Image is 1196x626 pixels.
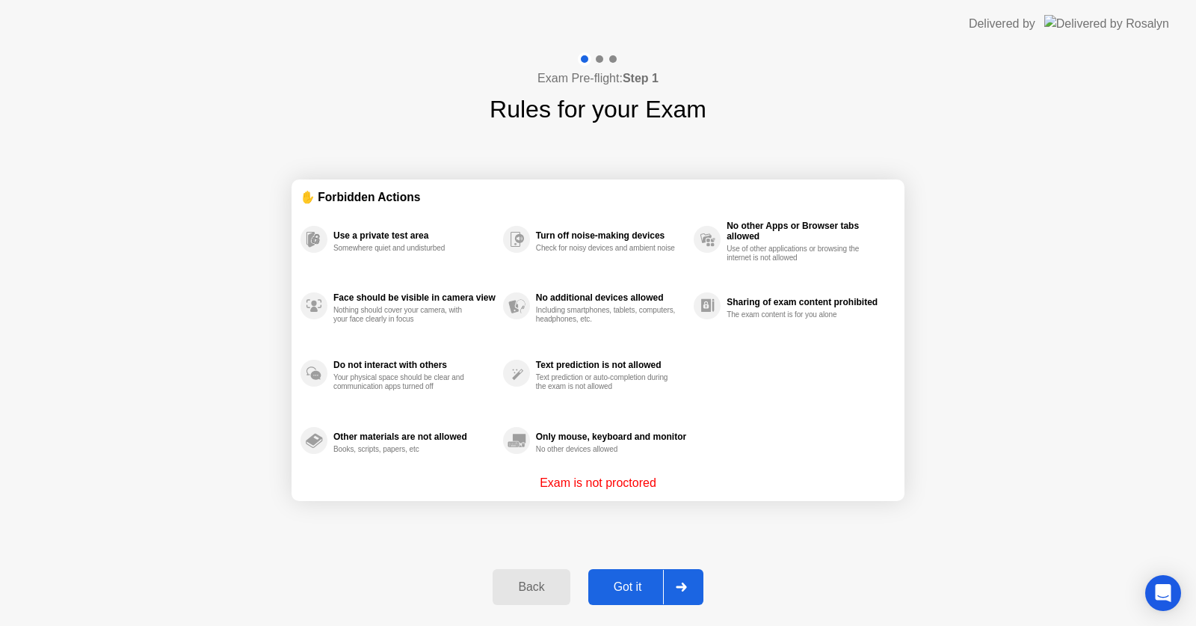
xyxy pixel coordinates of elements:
div: Somewhere quiet and undisturbed [333,244,475,253]
div: Only mouse, keyboard and monitor [536,432,686,442]
b: Step 1 [623,72,659,85]
button: Back [493,569,570,605]
div: Other materials are not allowed [333,432,496,442]
div: Delivered by [969,15,1035,33]
div: Do not interact with others [333,360,496,370]
div: No additional devices allowed [536,292,686,303]
div: Your physical space should be clear and communication apps turned off [333,373,475,391]
div: ✋ Forbidden Actions [300,188,896,206]
img: Delivered by Rosalyn [1044,15,1169,32]
div: Got it [593,580,663,594]
div: Check for noisy devices and ambient noise [536,244,677,253]
div: Open Intercom Messenger [1145,575,1181,611]
div: Use of other applications or browsing the internet is not allowed [727,245,868,263]
h1: Rules for your Exam [490,91,706,127]
div: Nothing should cover your camera, with your face clearly in focus [333,306,475,324]
div: The exam content is for you alone [727,310,868,319]
div: No other Apps or Browser tabs allowed [727,221,888,242]
div: Back [497,580,565,594]
div: Books, scripts, papers, etc [333,445,475,454]
div: Face should be visible in camera view [333,292,496,303]
button: Got it [588,569,703,605]
div: Turn off noise-making devices [536,230,686,241]
div: Text prediction or auto-completion during the exam is not allowed [536,373,677,391]
div: Including smartphones, tablets, computers, headphones, etc. [536,306,677,324]
div: Text prediction is not allowed [536,360,686,370]
div: Use a private test area [333,230,496,241]
p: Exam is not proctored [540,474,656,492]
h4: Exam Pre-flight: [537,70,659,88]
div: No other devices allowed [536,445,677,454]
div: Sharing of exam content prohibited [727,297,888,307]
